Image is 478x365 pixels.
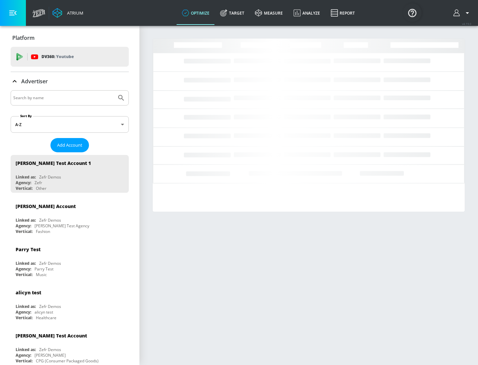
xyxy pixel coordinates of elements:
[35,266,53,272] div: Parry Test
[16,315,33,321] div: Vertical:
[39,347,61,352] div: Zefr Demos
[16,272,33,277] div: Vertical:
[11,155,129,193] div: [PERSON_NAME] Test Account 1Linked as:Zefr DemosAgency:ZefrVertical:Other
[16,229,33,234] div: Vertical:
[35,180,42,185] div: Zefr
[177,1,215,25] a: optimize
[16,160,91,166] div: [PERSON_NAME] Test Account 1
[11,284,129,322] div: alicyn testLinked as:Zefr DemosAgency:alicyn testVertical:Healthcare
[11,29,129,47] div: Platform
[16,309,31,315] div: Agency:
[39,304,61,309] div: Zefr Demos
[462,22,471,26] span: v 4.19.0
[36,272,47,277] div: Music
[11,241,129,279] div: Parry TestLinked as:Zefr DemosAgency:Parry TestVertical:Music
[36,358,99,364] div: CPG (Consumer Packaged Goods)
[50,138,89,152] button: Add Account
[39,217,61,223] div: Zefr Demos
[11,198,129,236] div: [PERSON_NAME] AccountLinked as:Zefr DemosAgency:[PERSON_NAME] Test AgencyVertical:Fashion
[16,203,76,209] div: [PERSON_NAME] Account
[56,53,74,60] p: Youtube
[11,116,129,133] div: A-Z
[39,260,61,266] div: Zefr Demos
[16,266,31,272] div: Agency:
[16,347,36,352] div: Linked as:
[250,1,288,25] a: measure
[35,352,66,358] div: [PERSON_NAME]
[36,229,50,234] div: Fashion
[57,141,82,149] span: Add Account
[13,94,114,102] input: Search by name
[35,223,89,229] div: [PERSON_NAME] Test Agency
[16,358,33,364] div: Vertical:
[16,304,36,309] div: Linked as:
[16,174,36,180] div: Linked as:
[16,332,87,339] div: [PERSON_NAME] Test Account
[16,180,31,185] div: Agency:
[19,114,33,118] label: Sort By
[11,47,129,67] div: DV360: Youtube
[16,246,40,253] div: Parry Test
[16,217,36,223] div: Linked as:
[39,174,61,180] div: Zefr Demos
[64,10,83,16] div: Atrium
[16,223,31,229] div: Agency:
[36,315,56,321] div: Healthcare
[11,72,129,91] div: Advertiser
[12,34,35,41] p: Platform
[52,8,83,18] a: Atrium
[16,260,36,266] div: Linked as:
[36,185,46,191] div: Other
[215,1,250,25] a: Target
[21,78,48,85] p: Advertiser
[41,53,74,60] p: DV360:
[325,1,360,25] a: Report
[16,185,33,191] div: Vertical:
[288,1,325,25] a: Analyze
[403,3,422,22] button: Open Resource Center
[35,309,53,315] div: alicyn test
[16,352,31,358] div: Agency:
[16,289,41,296] div: alicyn test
